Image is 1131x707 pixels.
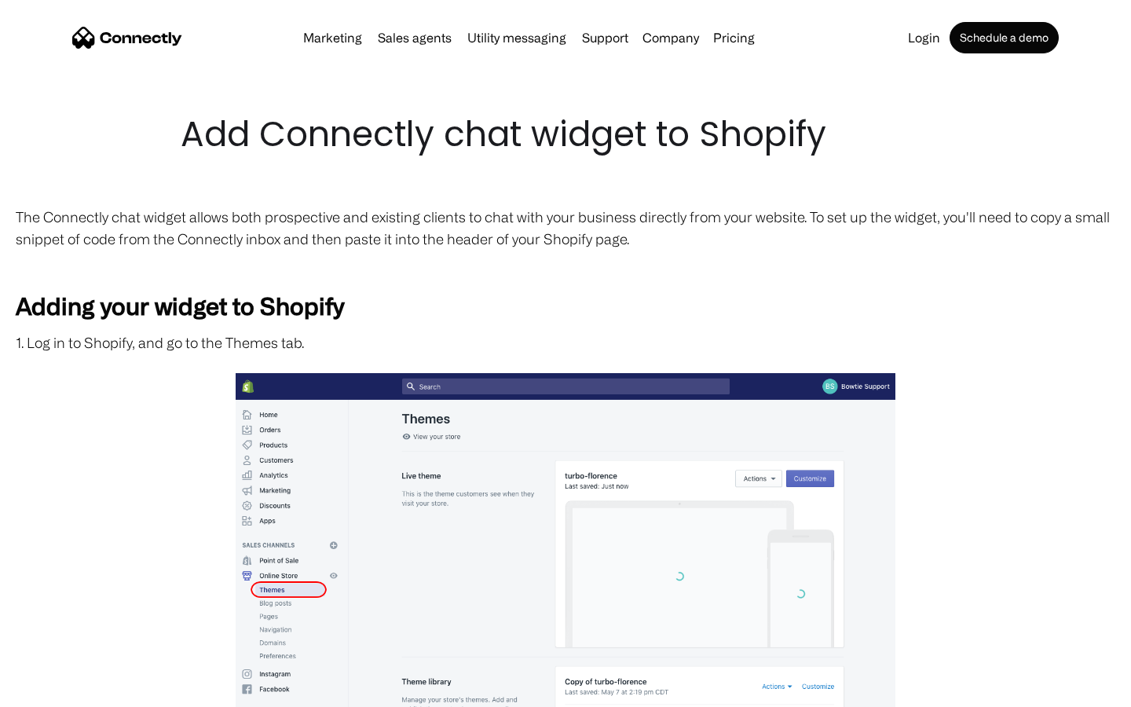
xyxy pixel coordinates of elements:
[707,31,761,44] a: Pricing
[16,332,1115,353] p: 1. Log in to Shopify, and go to the Themes tab.
[72,26,182,49] a: home
[31,680,94,702] ul: Language list
[181,110,950,159] h1: Add Connectly chat widget to Shopify
[372,31,458,44] a: Sales agents
[950,22,1059,53] a: Schedule a demo
[16,292,344,319] strong: Adding your widget to Shopify
[902,31,946,44] a: Login
[576,31,635,44] a: Support
[638,27,704,49] div: Company
[642,27,699,49] div: Company
[461,31,573,44] a: Utility messaging
[16,680,94,702] aside: Language selected: English
[297,31,368,44] a: Marketing
[16,206,1115,250] p: The Connectly chat widget allows both prospective and existing clients to chat with your business...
